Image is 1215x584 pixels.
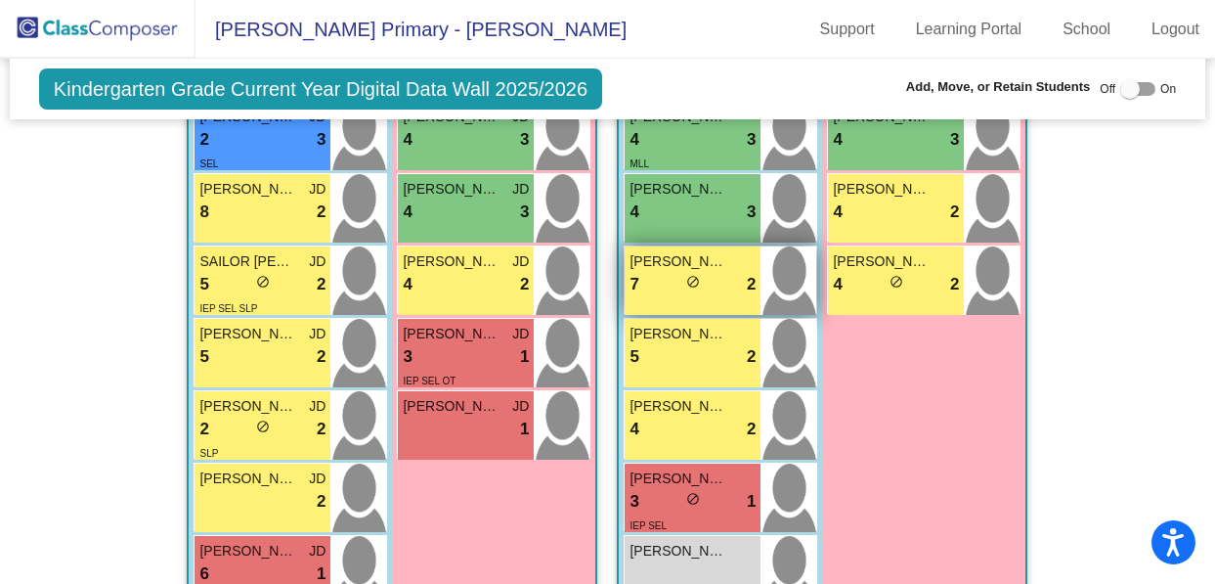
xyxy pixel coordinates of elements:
span: 2 [199,417,208,442]
span: 4 [629,417,638,442]
span: 4 [833,127,842,153]
span: 3 [520,200,529,225]
span: [PERSON_NAME] Primary - [PERSON_NAME] [195,14,627,45]
span: 3 [520,127,529,153]
span: [PERSON_NAME] [199,179,297,200]
span: SLP [199,448,218,459]
span: 2 [317,272,325,297]
span: 5 [629,344,638,370]
span: 4 [833,200,842,225]
span: 2 [317,200,325,225]
span: SEL [199,158,218,169]
span: [PERSON_NAME] [403,324,500,344]
span: JD [309,469,325,489]
a: Support [804,14,890,45]
span: 8 [199,200,208,225]
span: do_not_disturb_alt [256,275,270,289]
span: JD [309,251,325,272]
span: 2 [950,200,959,225]
span: 4 [629,200,638,225]
span: 4 [833,272,842,297]
a: Logout [1136,14,1215,45]
span: [PERSON_NAME] [629,251,727,272]
span: On [1160,80,1176,98]
span: [PERSON_NAME] [629,396,727,417]
span: 2 [747,417,756,442]
span: JD [309,541,325,562]
span: 4 [403,272,412,297]
span: 1 [520,344,529,370]
span: [PERSON_NAME] [629,541,727,562]
span: 3 [629,489,638,515]
span: IEP SEL [629,520,667,531]
span: IEP SEL SLP [199,303,257,314]
span: SAILOR [PERSON_NAME] [199,251,297,272]
span: JD [309,324,325,344]
span: 4 [403,127,412,153]
span: 3 [747,127,756,153]
span: Add, Move, or Retain Students [906,77,1091,97]
span: [PERSON_NAME] [199,324,297,344]
span: 5 [199,272,208,297]
span: Off [1100,80,1115,98]
span: JD [512,251,529,272]
span: [PERSON_NAME] [PERSON_NAME] [199,469,297,489]
span: JD [309,179,325,200]
span: 4 [629,127,638,153]
span: 3 [317,127,325,153]
span: 2 [747,344,756,370]
span: 3 [403,344,412,370]
span: 1 [520,417,529,442]
span: [PERSON_NAME] [403,179,500,200]
span: 1 [747,489,756,515]
span: 7 [629,272,638,297]
span: MLL [629,158,648,169]
span: [PERSON_NAME] [833,179,931,200]
span: JD [512,179,529,200]
span: 2 [950,272,959,297]
span: 2 [317,489,325,515]
span: 3 [950,127,959,153]
span: [PERSON_NAME] [199,396,297,417]
span: JD [512,324,529,344]
span: 2 [747,272,756,297]
span: [PERSON_NAME] [833,251,931,272]
span: 5 [199,344,208,370]
span: do_not_disturb_alt [686,275,700,289]
span: [PERSON_NAME] [403,251,500,272]
span: [PERSON_NAME] [403,396,500,417]
a: Learning Portal [900,14,1038,45]
a: School [1047,14,1126,45]
span: JD [512,396,529,417]
span: 2 [199,127,208,153]
span: [PERSON_NAME] [199,541,297,562]
span: 3 [747,200,756,225]
span: do_not_disturb_alt [890,275,903,289]
span: JD [309,396,325,417]
span: 2 [317,344,325,370]
span: [PERSON_NAME] [629,179,727,200]
span: do_not_disturb_alt [256,420,270,433]
span: 2 [317,417,325,442]
span: Kindergarten Grade Current Year Digital Data Wall 2025/2026 [39,68,602,110]
span: [PERSON_NAME] [629,469,727,489]
span: 2 [520,272,529,297]
span: IEP SEL OT [403,376,456,386]
span: [PERSON_NAME] [629,324,727,344]
span: do_not_disturb_alt [686,492,700,506]
span: 4 [403,200,412,225]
